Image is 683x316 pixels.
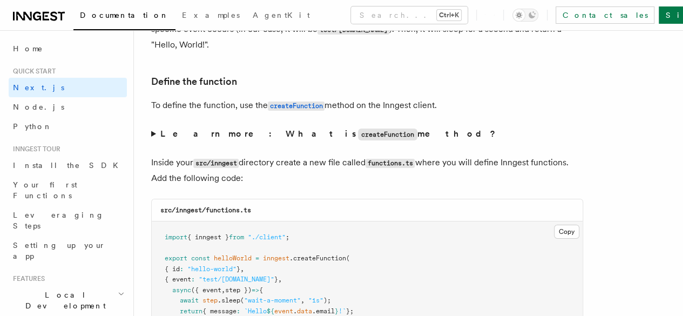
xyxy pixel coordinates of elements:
[165,275,191,283] span: { event
[289,254,346,262] span: .createFunction
[165,254,187,262] span: export
[512,9,538,22] button: Toggle dark mode
[13,211,104,230] span: Leveraging Steps
[9,175,127,205] a: Your first Functions
[151,126,583,142] summary: Learn more: What iscreateFunctionmethod?
[267,307,274,315] span: ${
[80,11,169,19] span: Documentation
[165,265,180,273] span: { id
[268,100,324,110] a: createFunction
[240,265,244,273] span: ,
[191,254,210,262] span: const
[172,286,191,294] span: async
[9,205,127,236] a: Leveraging Steps
[252,286,259,294] span: =>
[268,102,324,111] code: createFunction
[9,274,45,283] span: Features
[180,265,184,273] span: :
[193,159,239,168] code: src/inngest
[236,265,240,273] span: }
[191,275,195,283] span: :
[199,275,274,283] span: "test/[DOMAIN_NAME]"
[151,98,583,113] p: To define the function, use the method on the Inngest client.
[9,39,127,58] a: Home
[13,122,52,131] span: Python
[13,43,43,54] span: Home
[9,236,127,266] a: Setting up your app
[554,225,579,239] button: Copy
[160,129,498,139] strong: Learn more: What is method?
[160,206,251,214] code: src/inngest/functions.ts
[187,265,236,273] span: "hello-world"
[165,233,187,241] span: import
[278,275,282,283] span: ,
[180,297,199,304] span: await
[180,307,202,315] span: return
[323,297,331,304] span: );
[73,3,175,30] a: Documentation
[9,156,127,175] a: Install the SDK
[255,254,259,262] span: =
[13,103,64,111] span: Node.js
[556,6,654,24] a: Contact sales
[9,67,56,76] span: Quick start
[244,307,267,315] span: `Hello
[225,286,252,294] span: step })
[246,3,316,29] a: AgentKit
[236,307,240,315] span: :
[253,11,310,19] span: AgentKit
[437,10,461,21] kbd: Ctrl+K
[9,285,127,315] button: Local Development
[274,275,278,283] span: }
[297,307,312,315] span: data
[9,145,60,153] span: Inngest tour
[293,307,297,315] span: .
[9,78,127,97] a: Next.js
[187,233,229,241] span: { inngest }
[13,83,64,92] span: Next.js
[263,254,289,262] span: inngest
[286,233,289,241] span: ;
[312,307,335,315] span: .email
[346,254,350,262] span: (
[218,297,240,304] span: .sleep
[259,286,263,294] span: {
[13,161,125,170] span: Install the SDK
[335,307,339,315] span: }
[274,307,293,315] span: event
[202,307,236,315] span: { message
[358,129,417,140] code: createFunction
[151,155,583,186] p: Inside your directory create a new file called where you will define Inngest functions. Add the f...
[248,233,286,241] span: "./client"
[151,74,237,89] a: Define the function
[9,290,118,311] span: Local Development
[175,3,246,29] a: Examples
[221,286,225,294] span: ,
[308,297,323,304] span: "1s"
[9,97,127,117] a: Node.js
[244,297,301,304] span: "wait-a-moment"
[13,180,77,200] span: Your first Functions
[339,307,346,315] span: !`
[182,11,240,19] span: Examples
[202,297,218,304] span: step
[366,159,415,168] code: functions.ts
[301,297,305,304] span: ,
[214,254,252,262] span: helloWorld
[191,286,221,294] span: ({ event
[13,241,106,260] span: Setting up your app
[351,6,468,24] button: Search...Ctrl+K
[346,307,354,315] span: };
[229,233,244,241] span: from
[9,117,127,136] a: Python
[240,297,244,304] span: (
